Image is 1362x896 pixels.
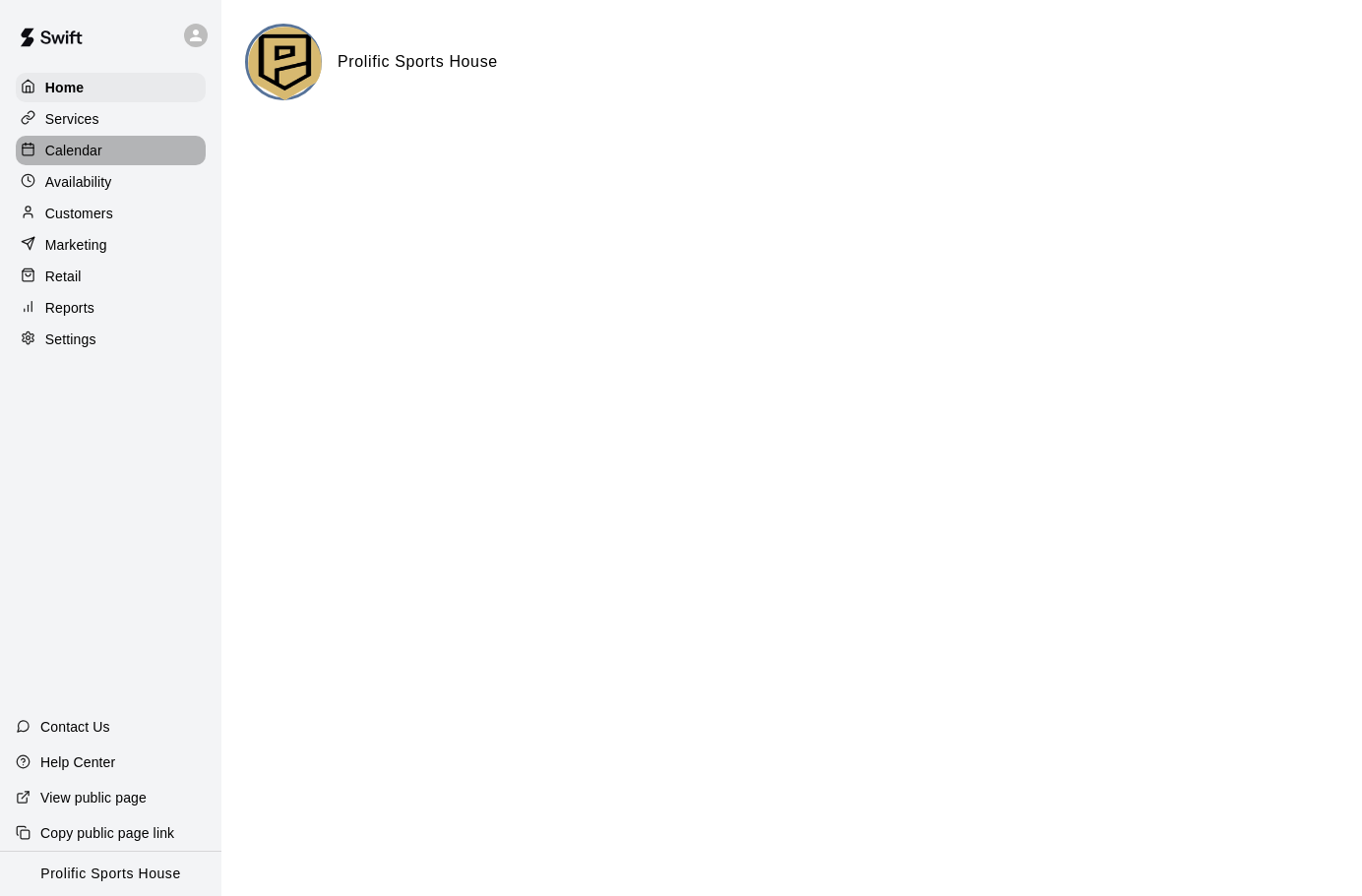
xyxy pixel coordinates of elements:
[40,788,147,807] p: View public page
[16,325,206,354] a: Settings
[16,262,206,291] a: Retail
[16,167,206,197] a: Availability
[45,141,102,160] p: Calendar
[45,78,85,97] p: Home
[16,73,206,102] a: Home
[16,293,206,323] a: Reports
[45,298,94,318] p: Reports
[40,717,110,737] p: Contact Us
[40,864,180,884] p: Prolific Sports House
[45,204,113,223] p: Customers
[45,235,107,255] p: Marketing
[45,329,96,349] p: Settings
[16,230,206,260] a: Marketing
[40,823,174,843] p: Copy public page link
[16,136,206,165] a: Calendar
[40,752,115,772] p: Help Center
[338,49,498,75] h6: Prolific Sports House
[45,267,82,286] p: Retail
[45,172,112,192] p: Availability
[45,109,99,129] p: Services
[16,104,206,134] a: Services
[248,27,322,100] img: Prolific Sports House logo
[16,199,206,228] a: Customers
